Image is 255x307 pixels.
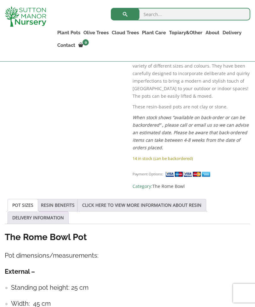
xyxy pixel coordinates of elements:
a: DELIVERY INFORMATION [12,212,64,224]
span: 0 [82,39,89,46]
a: RESIN BENEFITS [41,199,75,211]
em: When stock shows “available on back-order or can be backordered” , please call or email us so we ... [133,114,249,151]
a: CLICK HERE TO VIEW MORE INFORMATION ABOUT RESIN [82,199,201,211]
a: 0 [77,41,91,50]
small: Payment Options: [133,172,163,176]
img: logo [5,6,46,27]
span: Category: [133,183,250,190]
p: 14 in stock (can be backordered) [133,155,250,162]
img: payment supported [165,171,212,178]
a: Contact [56,41,77,50]
a: Topiary&Other [167,28,204,37]
a: Plant Care [140,28,167,37]
a: Olive Trees [82,28,110,37]
h4: Pot dimensions/measurements: [5,251,250,260]
input: Search... [111,8,250,20]
strong: The Rome Bowl Pot [5,232,87,242]
strong: External – [5,268,35,275]
h4: Standing pot height: 25 cm [11,283,250,293]
a: Plant Pots [56,28,82,37]
p: The Rome Bowl pot range offers a unique and contemporary style. We have this pot available in a v... [133,47,250,100]
a: The Rome Bowl [152,183,185,189]
p: These resin-based pots are not clay or stone. [133,103,250,111]
a: About [204,28,221,37]
a: POT SIZES [12,199,33,211]
a: Cloud Trees [110,28,140,37]
a: Delivery [221,28,243,37]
